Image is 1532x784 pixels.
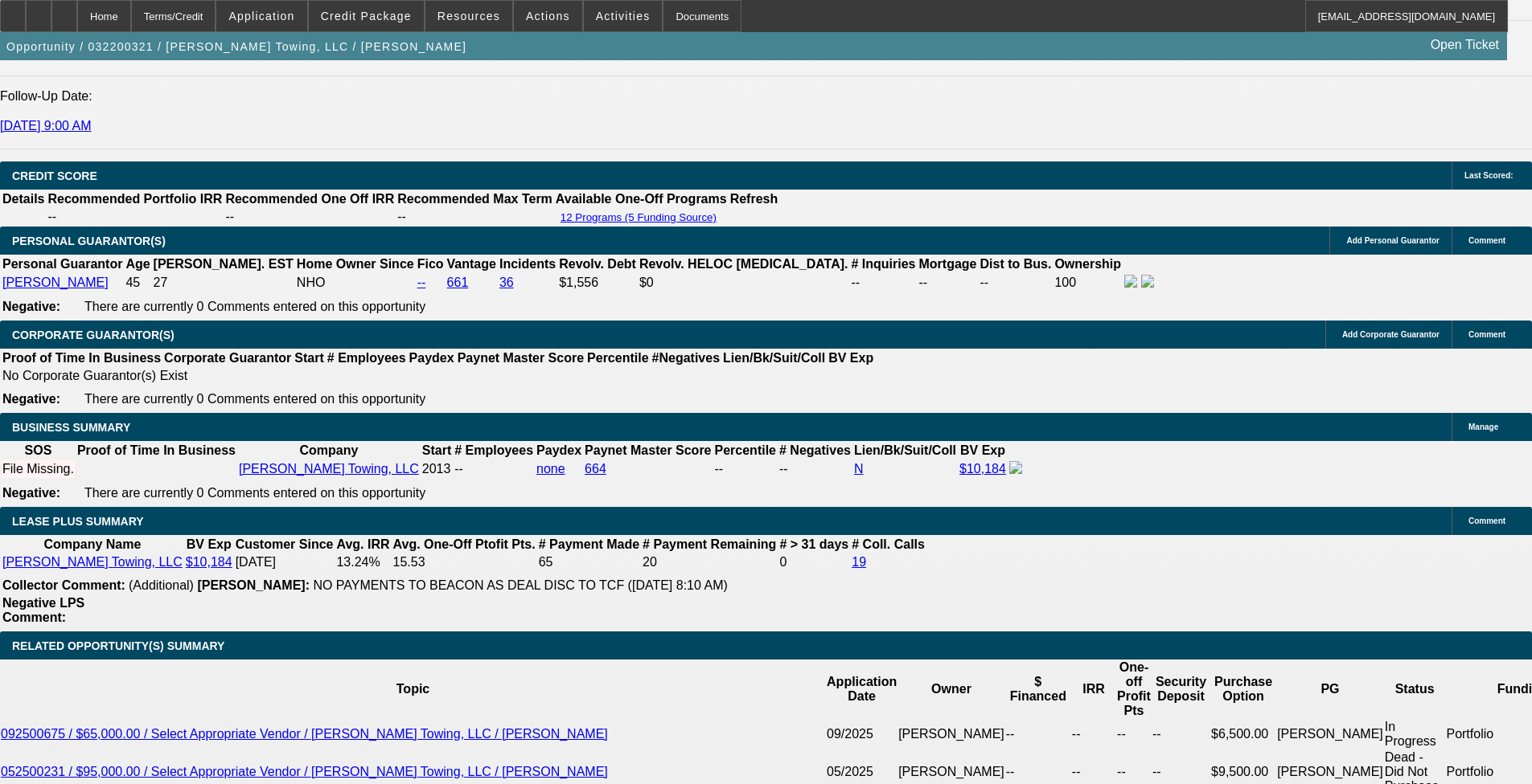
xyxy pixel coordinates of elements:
[454,462,463,476] span: --
[1342,330,1440,339] span: Add Corporate Guarantor
[153,274,294,292] td: 27
[959,462,1006,476] a: $10,184
[454,443,533,457] b: # Employees
[437,10,500,22] span: Resources
[715,462,776,476] div: --
[826,719,897,749] td: 09/2025
[779,462,851,476] div: --
[1468,236,1505,245] span: Comment
[447,276,469,289] a: 661
[1005,719,1071,749] td: --
[409,351,454,365] b: Paydex
[392,554,536,570] td: 15.53
[960,443,1005,457] b: BV Exp
[43,537,141,551] b: Company Name
[2,191,45,207] th: Details
[639,257,848,271] b: Revolv. HELOC [MEDICAL_DATA].
[559,257,636,271] b: Revolv. Debt
[417,257,444,271] b: Fico
[186,555,232,569] a: $10,184
[1464,171,1514,180] span: Last Scored:
[1384,659,1446,719] th: Status
[2,578,125,592] b: Collector Comment:
[2,350,162,366] th: Proof of Time In Business
[652,351,721,365] b: #Negatives
[1141,275,1154,288] img: linkedin-icon.png
[154,257,294,271] b: [PERSON_NAME]. EST
[778,554,849,570] td: 0
[47,191,223,207] th: Recommended Portfolio IRR
[235,554,335,570] td: [DATE]
[1009,461,1022,474] img: facebook-icon.png
[2,300,60,313] b: Negative:
[854,462,864,476] a: N
[12,639,224,652] span: RELATED OPPORTUNITY(S) SUMMARY
[2,486,60,500] b: Negative:
[294,351,323,365] b: Start
[396,191,553,207] th: Recommended Max Term
[556,210,721,224] button: 12 Programs (5 Funding Source)
[239,462,419,476] a: [PERSON_NAME] Towing, LLC
[425,1,512,31] button: Resources
[852,537,925,551] b: # Coll. Calls
[584,1,663,31] button: Activities
[526,10,570,22] span: Actions
[1468,330,1505,339] span: Comment
[2,443,75,459] th: SOS
[729,191,779,207] th: Refresh
[1468,423,1498,431] span: Manage
[854,443,956,457] b: Lien/Bk/Suit/Coll
[396,209,553,225] td: --
[1424,31,1505,59] a: Open Ticket
[1210,659,1276,719] th: Purchase Option
[393,537,536,551] b: Avg. One-Off Ptofit Pts.
[187,537,232,551] b: BV Exp
[1005,659,1071,719] th: $ Financed
[499,257,556,271] b: Incidents
[499,276,514,289] a: 36
[1116,659,1152,719] th: One-off Profit Pts
[421,460,452,478] td: 2013
[585,443,711,457] b: Paynet Master Score
[164,351,291,365] b: Corporate Guarantor
[897,719,1005,749] td: [PERSON_NAME]
[2,596,84,624] b: Negative LPS Comment:
[514,1,582,31] button: Actions
[1071,719,1116,749] td: --
[84,300,425,313] span: There are currently 0 Comments entered on this opportunity
[335,554,390,570] td: 13.24%
[850,274,916,292] td: --
[587,351,648,365] b: Percentile
[1346,236,1440,245] span: Add Personal Guarantor
[1,765,608,778] a: 052500231 / $95,000.00 / Select Appropriate Vendor / [PERSON_NAME] Towing, LLC / [PERSON_NAME]
[2,368,881,384] td: No Corporate Guarantor(s) Exist
[779,537,848,551] b: # > 31 days
[851,257,915,271] b: # Inquiries
[309,1,424,31] button: Credit Package
[1054,274,1122,292] td: 100
[84,392,425,406] span: There are currently 0 Comments entered on this opportunity
[76,443,236,459] th: Proof of Time In Business
[216,1,306,31] button: Application
[2,392,60,406] b: Negative:
[897,659,1005,719] th: Owner
[125,257,150,271] b: Age
[228,10,294,22] span: Application
[296,274,415,292] td: NHO
[918,274,978,292] td: --
[1,727,608,741] a: 092500675 / $65,000.00 / Select Appropriate Vendor / [PERSON_NAME] Towing, LLC / [PERSON_NAME]
[596,10,651,22] span: Activities
[1468,517,1505,525] span: Comment
[2,257,122,271] b: Personal Guarantor
[2,276,109,289] a: [PERSON_NAME]
[12,515,144,528] span: LEASE PLUS SUMMARY
[642,554,777,570] td: 20
[639,274,849,292] td: $0
[555,191,728,207] th: Available One-Off Programs
[12,421,130,434] span: BUSINESS SUMMARY
[125,274,150,292] td: 45
[1124,275,1137,288] img: facebook-icon.png
[1054,257,1121,271] b: Ownership
[643,537,776,551] b: # Payment Remaining
[723,351,825,365] b: Lien/Bk/Suit/Coll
